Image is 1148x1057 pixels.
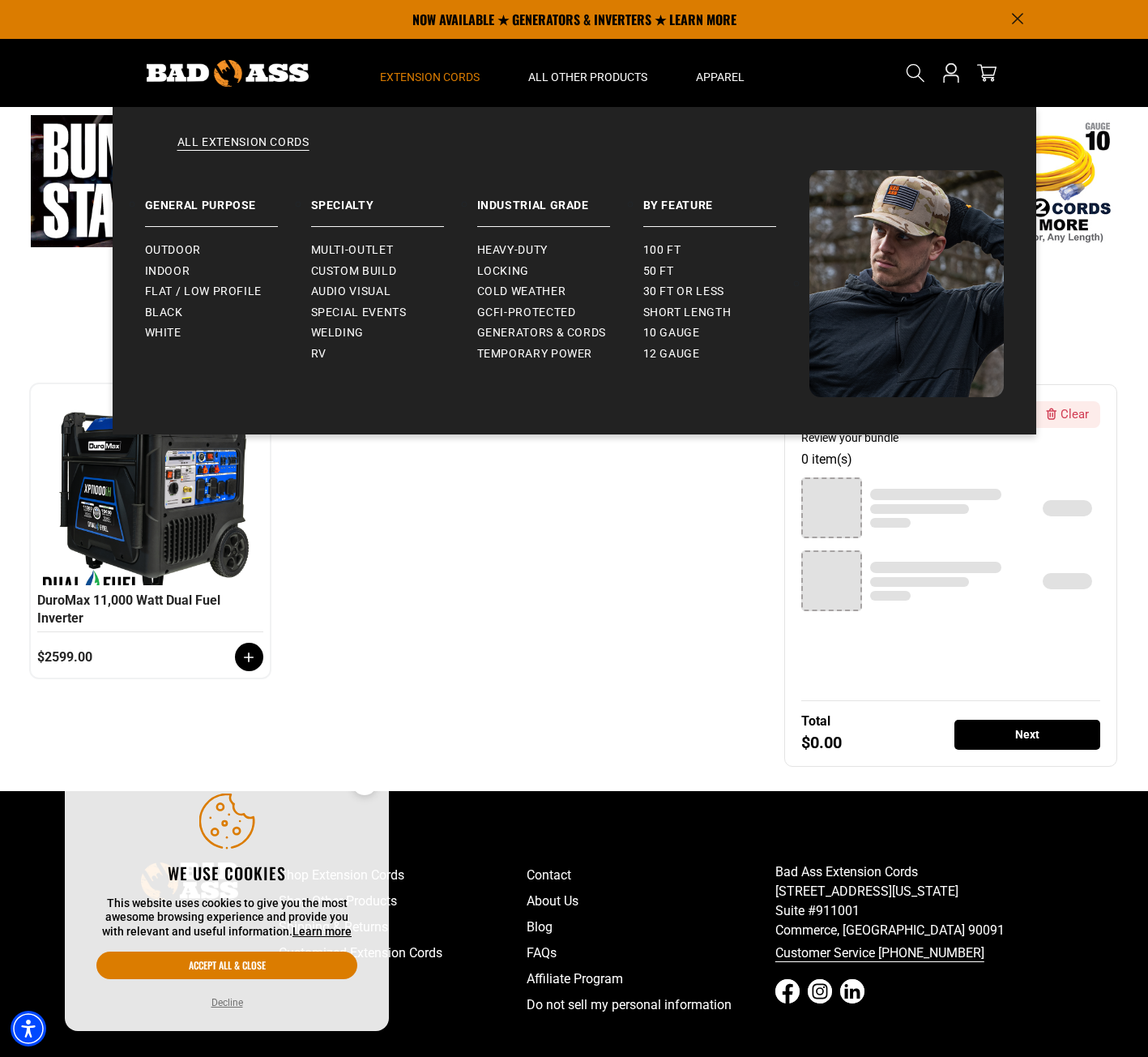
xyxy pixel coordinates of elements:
[145,323,311,344] a: White
[643,285,724,299] span: 30 ft or less
[311,326,364,340] span: Welding
[643,261,809,282] a: 50 ft
[527,992,775,1018] a: Do not sell my personal information
[311,281,477,302] a: Audio Visual
[145,264,190,279] span: Indoor
[527,888,775,914] a: About Us
[643,344,809,365] a: 12 gauge
[311,261,477,282] a: Custom Build
[477,285,566,299] span: Cold Weather
[96,862,357,884] h2: We use cookies
[643,281,809,302] a: 30 ft or less
[477,170,643,227] a: Industrial Grade
[954,720,1100,750] div: Next
[11,1011,46,1046] div: Accessibility Menu
[145,170,311,227] a: General Purpose
[801,735,842,750] div: $0.00
[974,63,1000,83] a: cart
[477,281,643,302] a: Cold Weather
[477,347,593,362] span: Temporary Power
[65,761,389,1032] aside: Cookie Consent
[643,326,700,340] span: 10 gauge
[696,70,745,84] span: Apparel
[801,450,1101,469] div: 0 item(s)
[643,264,674,279] span: 50 ft
[311,344,477,365] a: RV
[809,170,1004,397] img: Bad Ass Extension Cords
[96,952,357,979] button: Accept all & close
[840,979,864,1004] a: LinkedIn - open in a new tab
[643,347,700,362] span: 12 gauge
[279,888,527,914] a: Shop Other Products
[527,914,775,940] a: Blog
[527,966,775,992] a: Affiliate Program
[775,940,1024,966] a: call 833-674-1699
[477,344,643,365] a: Temporary Power
[477,264,529,279] span: Locking
[1061,405,1089,424] div: Clear
[279,862,527,888] a: Shop Extension Cords
[145,240,311,261] a: Outdoor
[311,240,477,261] a: Multi-Outlet
[775,979,800,1004] a: Facebook - open in a new tab
[477,323,643,344] a: Generators & Cords
[380,70,480,84] span: Extension Cords
[311,302,477,323] a: Special Events
[356,39,504,107] summary: Extension Cords
[145,281,311,302] a: Flat / Low Profile
[527,940,775,966] a: FAQs
[643,170,809,227] a: By Feature
[37,649,170,665] div: $2599.00
[477,261,643,282] a: Locking
[504,39,672,107] summary: All Other Products
[311,170,477,227] a: Specialty
[145,243,201,258] span: Outdoor
[145,135,1004,170] a: All Extension Cords
[211,995,243,1010] button: Decline
[145,261,311,282] a: Indoor
[808,979,832,1004] a: Instagram - open in a new tab
[643,240,809,261] a: 100 ft
[279,940,527,966] a: Customized Extension Cords
[477,240,643,261] a: Heavy-Duty
[145,326,181,340] span: White
[311,306,407,320] span: Special Events
[643,323,809,344] a: 10 gauge
[477,306,576,320] span: GCFI-Protected
[96,897,357,939] p: This website uses cookies to give you the most awesome browsing experience and provide you with r...
[292,925,352,938] a: This website uses cookies to give you the most awesome browsing experience and provide you with r...
[311,243,394,258] span: Multi-Outlet
[672,39,769,107] summary: Apparel
[903,60,928,86] summary: Search
[643,306,732,320] span: Short Length
[528,70,647,84] span: All Other Products
[147,60,309,87] img: Bad Ass Extension Cords
[775,862,1024,940] p: Bad Ass Extension Cords [STREET_ADDRESS][US_STATE] Suite #911001 Commerce, [GEOGRAPHIC_DATA] 90091
[37,592,263,632] div: DuroMax 11,000 Watt Dual Fuel Inverter
[311,347,326,362] span: RV
[643,302,809,323] a: Short Length
[801,430,1026,446] div: Review your bundle
[145,302,311,323] a: Black
[311,323,477,344] a: Welding
[938,39,964,107] a: Open this option
[311,264,397,279] span: Custom Build
[643,243,681,258] span: 100 ft
[477,326,607,340] span: Generators & Cords
[279,914,527,940] a: Shipping & Returns
[527,862,775,888] a: Contact
[145,285,262,299] span: Flat / Low Profile
[477,243,548,258] span: Heavy-Duty
[31,115,1117,246] img: Promotional banner featuring bundle savings starting at $450, showcasing a generator, extension c...
[801,713,830,729] div: Total
[145,306,183,320] span: Black
[477,302,643,323] a: GCFI-Protected
[311,285,391,299] span: Audio Visual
